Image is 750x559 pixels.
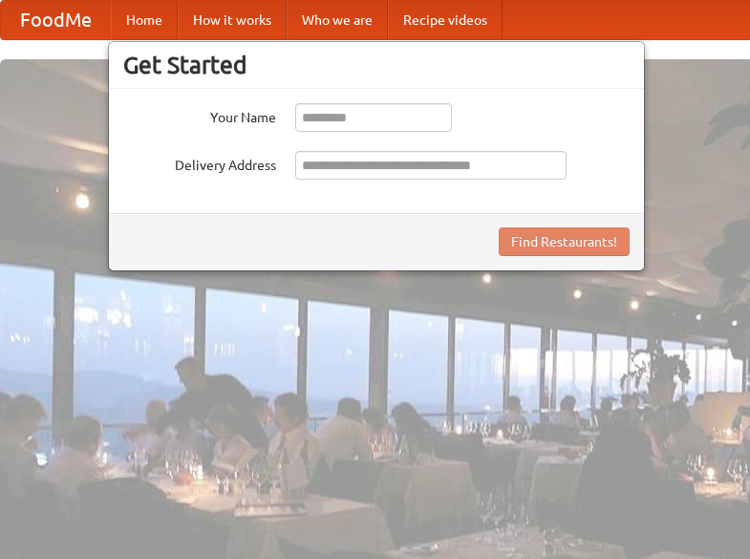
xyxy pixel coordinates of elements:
[1,1,111,39] a: FoodMe
[123,51,630,79] h3: Get Started
[388,1,503,39] a: Recipe videos
[499,227,630,256] button: Find Restaurants!
[123,103,276,127] label: Your Name
[123,151,276,175] label: Delivery Address
[111,1,178,39] a: Home
[178,1,287,39] a: How it works
[287,1,388,39] a: Who we are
